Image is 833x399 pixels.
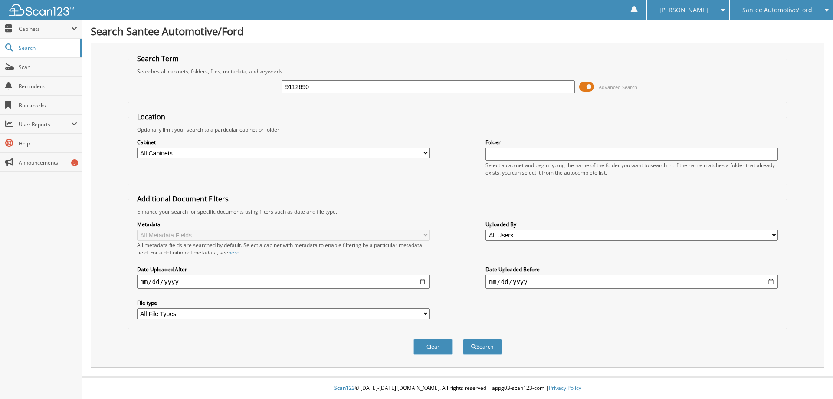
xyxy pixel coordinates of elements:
label: Metadata [137,221,430,228]
label: Cabinet [137,138,430,146]
span: Help [19,140,77,147]
span: Scan [19,63,77,71]
input: end [485,275,778,289]
span: Reminders [19,82,77,90]
a: Privacy Policy [549,384,581,392]
div: 5 [71,159,78,166]
input: start [137,275,430,289]
span: Search [19,44,76,52]
div: All metadata fields are searched by default. Select a cabinet with metadata to enable filtering b... [137,241,430,256]
h1: Search Santee Automotive/Ford [91,24,824,38]
span: Cabinets [19,25,71,33]
label: File type [137,299,430,307]
span: Scan123 [334,384,355,392]
span: Advanced Search [599,84,637,90]
a: here [228,249,239,256]
button: Clear [413,339,453,355]
img: scan123-logo-white.svg [9,4,74,16]
label: Date Uploaded Before [485,266,778,273]
div: Searches all cabinets, folders, files, metadata, and keywords [133,68,783,75]
legend: Additional Document Filters [133,194,233,204]
span: User Reports [19,121,71,128]
div: Enhance your search for specific documents using filters such as date and file type. [133,208,783,215]
iframe: Chat Widget [790,357,833,399]
span: [PERSON_NAME] [659,7,708,13]
span: Announcements [19,159,77,166]
label: Date Uploaded After [137,266,430,273]
div: Optionally limit your search to a particular cabinet or folder [133,126,783,133]
span: Santee Automotive/Ford [742,7,812,13]
label: Folder [485,138,778,146]
button: Search [463,339,502,355]
legend: Search Term [133,54,183,63]
span: Bookmarks [19,102,77,109]
legend: Location [133,112,170,122]
label: Uploaded By [485,221,778,228]
div: © [DATE]-[DATE] [DOMAIN_NAME]. All rights reserved | appg03-scan123-com | [82,378,833,399]
div: Select a cabinet and begin typing the name of the folder you want to search in. If the name match... [485,162,778,176]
